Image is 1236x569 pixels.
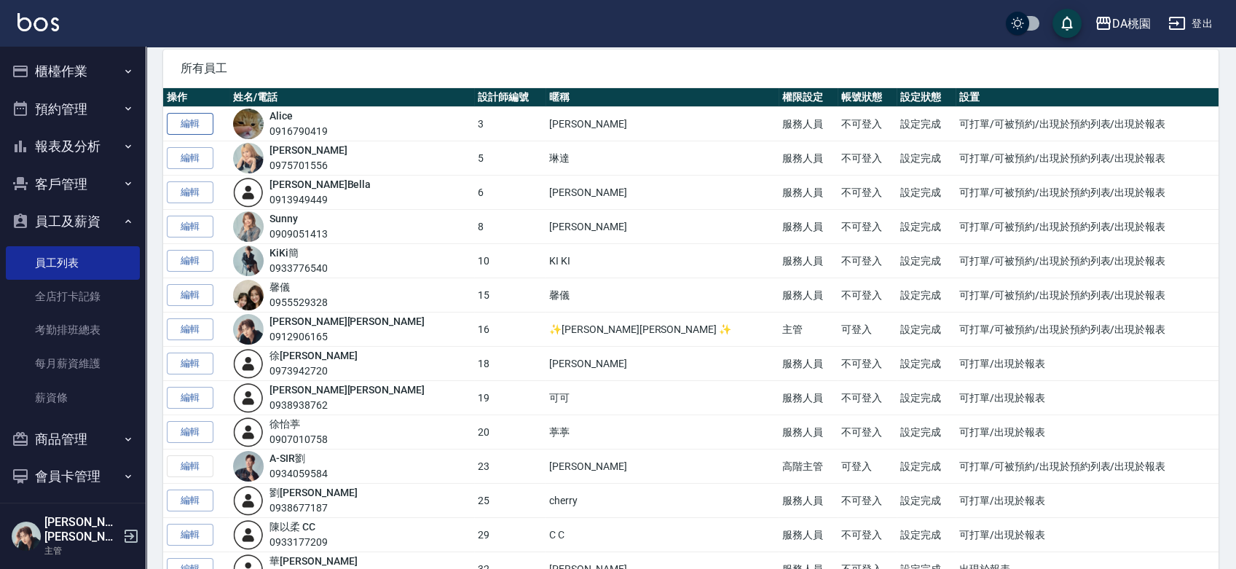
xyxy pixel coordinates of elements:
td: 服務人員 [779,244,838,278]
td: 服務人員 [779,484,838,518]
div: DA桃園 [1112,15,1151,33]
th: 設置 [956,88,1219,107]
img: avatar.jpeg [233,314,264,345]
a: 編輯 [167,318,213,341]
img: user-login-man-human-body-mobile-person-512.png [233,348,264,379]
div: 0938938762 [269,398,425,413]
div: 0934059584 [269,466,328,482]
a: 編輯 [167,353,213,375]
th: 帳號狀態 [838,88,897,107]
td: [PERSON_NAME] [546,347,779,381]
td: 高階主管 [779,450,838,484]
button: 預約管理 [6,90,140,128]
td: 可打單/可被預約/出現於預約列表/出現於報表 [956,176,1219,210]
button: 櫃檯作業 [6,52,140,90]
td: 可打單/可被預約/出現於預約列表/出現於報表 [956,450,1219,484]
a: 陳以柔 CC [269,521,315,533]
td: 設定完成 [897,210,956,244]
h5: [PERSON_NAME][PERSON_NAME] [44,515,119,544]
div: 0955529328 [269,295,328,310]
div: 0913949449 [269,192,371,208]
img: avatar.jpeg [233,211,264,242]
td: ✨[PERSON_NAME][PERSON_NAME] ✨ [546,313,779,347]
div: 0933776540 [269,261,328,276]
a: [PERSON_NAME][PERSON_NAME] [269,315,425,327]
td: 29 [474,518,546,552]
a: 編輯 [167,113,213,136]
a: 編輯 [167,216,213,238]
a: 編輯 [167,490,213,512]
a: 薪資條 [6,381,140,415]
td: 15 [474,278,546,313]
img: user-login-man-human-body-mobile-person-512.png [233,417,264,447]
td: 服務人員 [779,278,838,313]
div: 0907010758 [269,432,328,447]
img: Logo [17,13,59,31]
td: [PERSON_NAME] [546,176,779,210]
th: 姓名/電話 [229,88,474,107]
img: user-login-man-human-body-mobile-person-512.png [233,177,264,208]
td: 設定完成 [897,107,956,141]
td: 5 [474,141,546,176]
td: 10 [474,244,546,278]
td: 可打單/出現於報表 [956,347,1219,381]
a: Alice [269,110,293,122]
button: 紅利點數設定 [6,495,140,533]
td: 設定完成 [897,278,956,313]
td: cherry [546,484,779,518]
td: 不可登入 [838,244,897,278]
td: 18 [474,347,546,381]
td: 設定完成 [897,484,956,518]
a: 編輯 [167,250,213,272]
button: 登出 [1162,10,1219,37]
td: 不可登入 [838,278,897,313]
td: 可打單/可被預約/出現於預約列表/出現於報表 [956,313,1219,347]
img: avatar.jpeg [233,451,264,482]
a: 馨儀 [269,281,290,293]
td: 服務人員 [779,381,838,415]
td: 設定完成 [897,176,956,210]
img: avatar.jpeg [233,280,264,310]
a: [PERSON_NAME][PERSON_NAME] [269,384,425,396]
a: KiKi簡 [269,247,299,259]
p: 主管 [44,544,119,557]
td: 設定完成 [897,415,956,450]
td: 設定完成 [897,141,956,176]
td: 可可 [546,381,779,415]
th: 操作 [163,88,229,107]
td: 設定完成 [897,313,956,347]
button: 客戶管理 [6,165,140,203]
div: 0973942720 [269,364,357,379]
td: 不可登入 [838,210,897,244]
td: 可打單/可被預約/出現於預約列表/出現於報表 [956,244,1219,278]
td: 設定完成 [897,450,956,484]
td: 設定完成 [897,381,956,415]
td: 主管 [779,313,838,347]
td: 服務人員 [779,415,838,450]
td: 可打單/可被預約/出現於預約列表/出現於報表 [956,210,1219,244]
td: 可打單/可被預約/出現於預約列表/出現於報表 [956,278,1219,313]
td: 不可登入 [838,381,897,415]
td: 不可登入 [838,141,897,176]
td: C C [546,518,779,552]
td: KI KI [546,244,779,278]
a: 編輯 [167,421,213,444]
a: 編輯 [167,181,213,204]
span: 所有員工 [181,61,1201,76]
td: 琳達 [546,141,779,176]
a: 編輯 [167,524,213,546]
td: 不可登入 [838,484,897,518]
a: 編輯 [167,147,213,170]
td: 可打單/可被預約/出現於預約列表/出現於報表 [956,107,1219,141]
td: 可打單/出現於報表 [956,484,1219,518]
td: 23 [474,450,546,484]
th: 設定狀態 [897,88,956,107]
td: 可打單/出現於報表 [956,381,1219,415]
button: DA桃園 [1089,9,1157,39]
td: 設定完成 [897,518,956,552]
img: user-login-man-human-body-mobile-person-512.png [233,519,264,550]
button: 商品管理 [6,420,140,458]
a: 徐[PERSON_NAME] [269,350,357,361]
img: user-login-man-human-body-mobile-person-512.png [233,485,264,516]
div: 0909051413 [269,227,328,242]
